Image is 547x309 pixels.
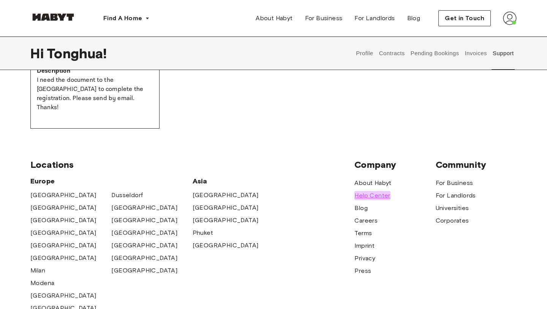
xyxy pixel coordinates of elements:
[30,216,96,225] a: [GEOGRAPHIC_DATA]
[354,14,395,23] span: For Landlords
[193,191,259,200] a: [GEOGRAPHIC_DATA]
[355,37,375,70] button: Profile
[299,11,349,26] a: For Business
[354,216,378,225] a: Careers
[378,37,406,70] button: Contracts
[354,178,391,188] a: About Habyt
[503,11,517,25] img: avatar
[111,216,177,225] a: [GEOGRAPHIC_DATA]
[438,10,491,26] button: Get in Touch
[30,253,96,263] a: [GEOGRAPHIC_DATA]
[250,11,299,26] a: About Habyt
[407,14,421,23] span: Blog
[111,203,177,212] a: [GEOGRAPHIC_DATA]
[111,241,177,250] a: [GEOGRAPHIC_DATA]
[353,37,517,70] div: user profile tabs
[193,241,259,250] a: [GEOGRAPHIC_DATA]
[492,37,515,70] button: Support
[348,11,401,26] a: For Landlords
[30,279,54,288] a: Modena
[30,291,96,300] a: [GEOGRAPHIC_DATA]
[30,159,354,170] span: Locations
[445,14,484,23] span: Get in Touch
[409,37,460,70] button: Pending Bookings
[193,203,259,212] a: [GEOGRAPHIC_DATA]
[103,14,142,23] span: Find A Home
[436,191,476,200] a: For Landlords
[111,228,177,237] a: [GEOGRAPHIC_DATA]
[354,254,375,263] a: Privacy
[401,11,427,26] a: Blog
[305,14,343,23] span: For Business
[193,216,259,225] a: [GEOGRAPHIC_DATA]
[256,14,292,23] span: About Habyt
[354,266,371,276] a: Press
[47,45,107,61] span: Tonghua !
[436,204,469,213] a: Universities
[30,203,96,212] a: [GEOGRAPHIC_DATA]
[30,191,96,200] a: [GEOGRAPHIC_DATA]
[436,178,473,188] a: For Business
[193,228,213,237] a: Phuket
[354,229,372,238] a: Terms
[30,13,76,21] img: Habyt
[30,241,96,250] a: [GEOGRAPHIC_DATA]
[37,67,153,76] p: Description
[354,204,368,213] a: Blog
[30,177,193,186] span: Europe
[111,191,143,200] a: Dusseldorf
[111,253,177,263] a: [GEOGRAPHIC_DATA]
[354,191,390,200] a: Help Center
[111,266,177,275] a: [GEOGRAPHIC_DATA]
[354,241,375,250] a: Imprint
[464,37,488,70] button: Invoices
[30,45,47,61] span: Hi
[436,216,469,225] a: Corporates
[37,76,153,112] p: I need the document to the [GEOGRAPHIC_DATA] to complete the registration. Please send by email. ...
[30,228,96,237] a: [GEOGRAPHIC_DATA]
[354,159,435,170] span: Company
[30,266,45,275] a: Milan
[97,11,156,26] button: Find A Home
[436,159,517,170] span: Community
[193,177,273,186] span: Asia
